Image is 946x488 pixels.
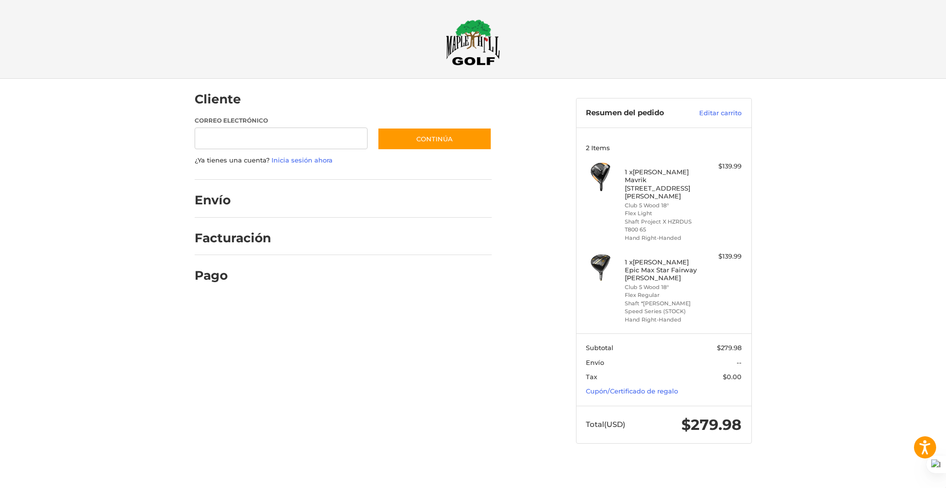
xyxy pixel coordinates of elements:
div: $139.99 [703,162,742,171]
span: Envío [586,358,604,366]
h2: Facturación [195,230,271,246]
h4: 1 x [PERSON_NAME] Epic Max Star Fairway [PERSON_NAME] [625,258,700,282]
h2: Pago [195,268,252,283]
label: Correo electrónico [195,116,368,125]
li: Flex Regular [625,291,700,299]
span: $279.98 [717,344,742,352]
li: Hand Right-Handed [625,316,700,324]
h2: Cliente [195,92,252,107]
li: Hand Right-Handed [625,234,700,242]
a: Cupón/Certificado de regalo [586,387,678,395]
button: Continúa [377,128,492,150]
span: Total (USD) [586,420,625,429]
span: -- [737,358,742,366]
span: $0.00 [723,373,742,381]
span: Subtotal [586,344,613,352]
h2: Envío [195,193,252,208]
li: Shaft *[PERSON_NAME] Speed Series (STOCK) [625,299,700,316]
a: Inicia sesión ahora [271,156,333,164]
img: Maple Hill Golf [446,19,500,65]
h4: 1 x [PERSON_NAME] Mavrik [STREET_ADDRESS][PERSON_NAME] [625,168,700,200]
li: Club 5 Wood 18° [625,201,700,210]
div: $139.99 [703,252,742,261]
h3: Resumen del pedido [586,108,687,118]
li: Flex Light [625,209,700,218]
span: $279.98 [681,416,742,434]
span: Tax [586,373,597,381]
li: Shaft Project X HZRDUS T800 65 [625,218,700,234]
p: ¿Ya tienes una cuenta? [195,156,492,165]
h3: 2 Items [586,144,742,152]
iframe: Gorgias live chat messenger [10,446,117,478]
li: Club 5 Wood 18° [625,283,700,292]
a: Editar carrito [687,108,742,118]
